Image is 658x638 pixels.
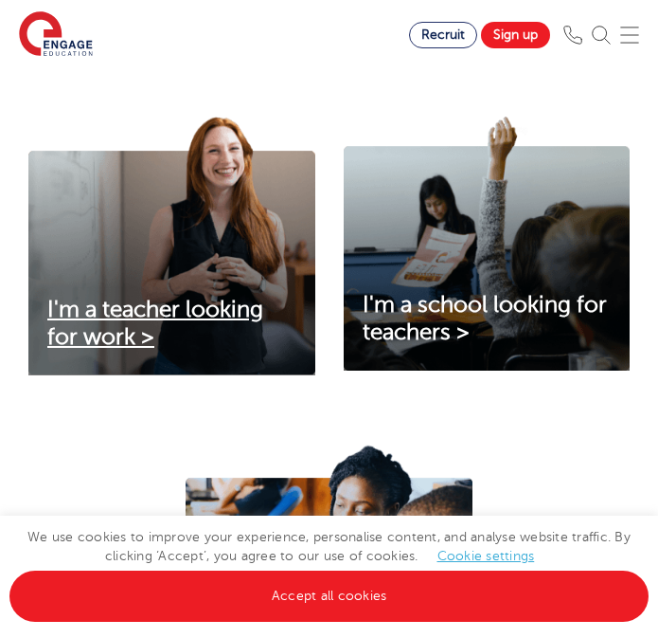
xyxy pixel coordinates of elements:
[28,117,315,375] img: I'm a teacher looking for work
[563,26,582,45] img: Phone
[437,549,535,563] a: Cookie settings
[363,292,607,345] span: I'm a school looking for teachers >
[592,26,611,45] img: Search
[344,117,631,371] img: I'm a school looking for teachers
[620,26,639,45] img: Mobile Menu
[9,571,649,622] a: Accept all cookies
[28,297,315,352] a: I'm a teacher looking for work >
[409,22,477,48] a: Recruit
[481,22,550,48] a: Sign up
[421,27,465,42] span: Recruit
[9,530,649,603] span: We use cookies to improve your experience, personalise content, and analyse website traffic. By c...
[47,297,263,350] span: I'm a teacher looking for work >
[344,292,631,347] a: I'm a school looking for teachers >
[19,11,93,59] img: Engage Education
